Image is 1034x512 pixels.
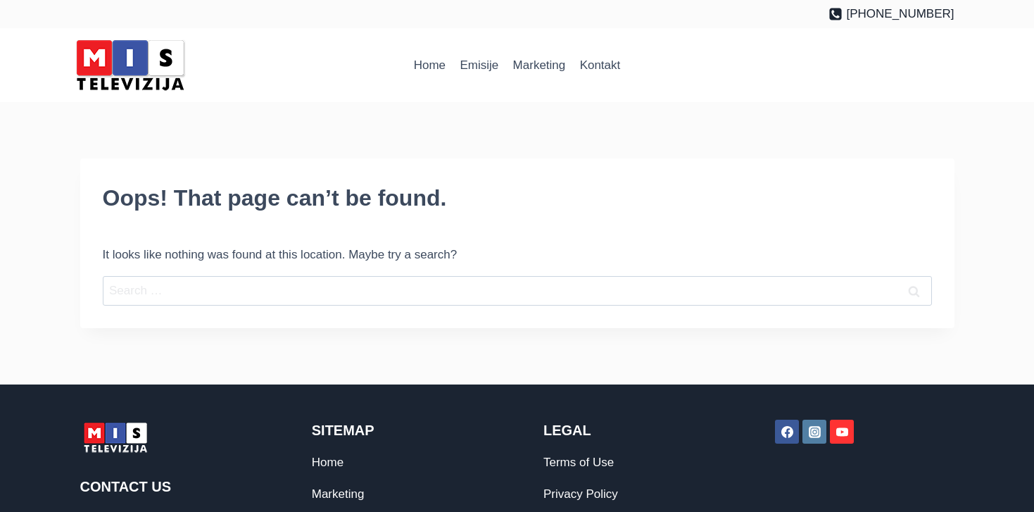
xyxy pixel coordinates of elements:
[312,487,365,501] a: Marketing
[312,420,491,441] h2: Sitemap
[505,49,572,82] a: Marketing
[543,420,722,441] h2: Legal
[846,4,954,23] span: [PHONE_NUMBER]
[830,420,854,444] a: YouTube
[70,35,190,95] img: MIS Television
[775,420,799,444] a: Facebook
[453,49,505,82] a: Emisije
[407,49,453,82] a: Home
[543,456,614,469] a: Terms of Use
[103,245,932,264] p: It looks like nothing was found at this location. Maybe try a search?
[312,456,343,469] a: Home
[543,487,618,501] a: Privacy Policy
[802,420,826,444] a: Instagram
[103,181,932,215] h1: Oops! That page can’t be found.
[407,49,628,82] nav: Primary
[897,276,932,306] input: Search
[572,49,627,82] a: Kontakt
[828,4,954,23] a: [PHONE_NUMBER]
[80,476,259,497] h2: Contact Us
